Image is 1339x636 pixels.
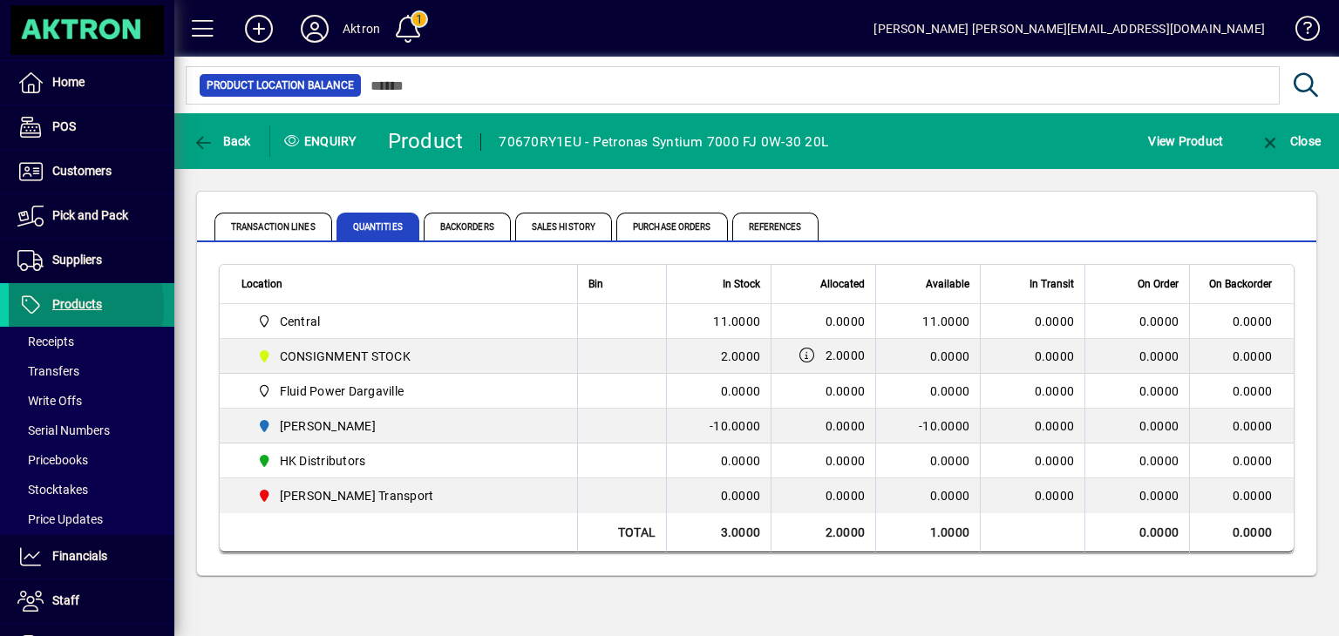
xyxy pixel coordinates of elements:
[17,335,74,348] span: Receipts
[207,77,354,94] span: Product Location Balance
[666,409,771,443] td: -10.0000
[17,512,103,526] span: Price Updates
[616,213,728,240] span: Purchase Orders
[9,194,174,238] a: Pick and Pack
[9,475,174,504] a: Stocktakes
[1282,3,1317,60] a: Knowledge Base
[723,274,760,294] span: In Stock
[1209,274,1272,294] span: On Backorder
[1189,374,1294,409] td: 0.0000
[875,513,980,552] td: 1.0000
[1148,127,1223,155] span: View Product
[231,13,287,44] button: Add
[250,311,558,332] span: Central
[1035,419,1075,433] span: 0.0000
[826,315,866,328] span: 0.0000
[666,443,771,478] td: 0.0000
[875,409,980,443] td: -10.0000
[826,347,866,364] span: 2.0000
[1189,513,1294,552] td: 0.0000
[9,61,174,105] a: Home
[336,213,419,240] span: Quantities
[875,339,980,374] td: 0.0000
[9,327,174,356] a: Receipts
[826,384,866,398] span: 0.0000
[9,416,174,445] a: Serial Numbers
[820,274,865,294] span: Allocated
[343,15,380,43] div: Aktron
[250,485,558,506] span: T. Croft Transport
[1189,478,1294,513] td: 0.0000
[666,374,771,409] td: 0.0000
[52,208,128,222] span: Pick and Pack
[52,253,102,267] span: Suppliers
[9,579,174,623] a: Staff
[250,346,558,367] span: CONSIGNMENT STOCK
[1144,125,1227,157] button: View Product
[17,453,88,467] span: Pricebooks
[1255,125,1325,157] button: Close
[732,213,819,240] span: References
[873,15,1265,43] div: [PERSON_NAME] [PERSON_NAME][EMAIL_ADDRESS][DOMAIN_NAME]
[1138,274,1179,294] span: On Order
[17,364,79,378] span: Transfers
[241,274,282,294] span: Location
[52,593,79,607] span: Staff
[1035,454,1075,468] span: 0.0000
[9,535,174,578] a: Financials
[926,274,969,294] span: Available
[9,445,174,475] a: Pricebooks
[9,386,174,416] a: Write Offs
[287,13,343,44] button: Profile
[52,119,76,133] span: POS
[875,304,980,339] td: 11.0000
[1139,452,1179,470] span: 0.0000
[280,382,404,400] span: Fluid Power Dargaville
[826,419,866,433] span: 0.0000
[17,394,82,408] span: Write Offs
[388,127,464,155] div: Product
[9,504,174,534] a: Price Updates
[250,416,558,436] span: HAMILTON
[52,75,85,89] span: Home
[1241,125,1339,157] app-page-header-button: Close enquiry
[17,423,110,437] span: Serial Numbers
[250,450,558,471] span: HK Distributors
[193,134,251,148] span: Back
[1139,313,1179,330] span: 0.0000
[424,213,511,240] span: Backorders
[270,127,375,155] div: Enquiry
[280,487,434,504] span: [PERSON_NAME] Transport
[826,489,866,503] span: 0.0000
[52,549,107,563] span: Financials
[588,274,603,294] span: Bin
[174,125,270,157] app-page-header-button: Back
[826,454,866,468] span: 0.0000
[1189,304,1294,339] td: 0.0000
[1035,349,1075,363] span: 0.0000
[1035,489,1075,503] span: 0.0000
[280,313,321,330] span: Central
[280,417,376,435] span: [PERSON_NAME]
[875,478,980,513] td: 0.0000
[666,478,771,513] td: 0.0000
[577,513,666,552] td: Total
[52,164,112,178] span: Customers
[1260,134,1321,148] span: Close
[9,239,174,282] a: Suppliers
[1030,274,1074,294] span: In Transit
[250,381,558,402] span: Fluid Power Dargaville
[1139,382,1179,400] span: 0.0000
[280,348,411,365] span: CONSIGNMENT STOCK
[52,297,102,311] span: Products
[1139,417,1179,435] span: 0.0000
[666,513,771,552] td: 3.0000
[9,356,174,386] a: Transfers
[17,483,88,497] span: Stocktakes
[771,513,875,552] td: 2.0000
[9,150,174,193] a: Customers
[515,213,612,240] span: Sales History
[9,105,174,149] a: POS
[1035,315,1075,328] span: 0.0000
[666,339,771,374] td: 2.0000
